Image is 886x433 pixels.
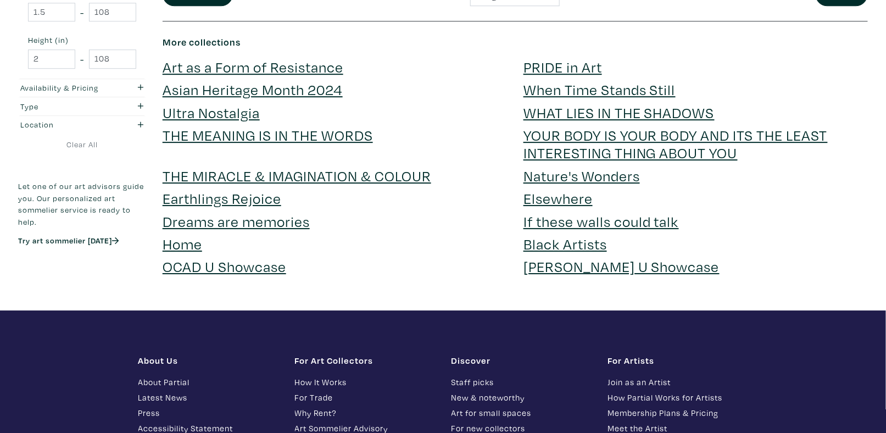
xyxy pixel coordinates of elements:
[18,98,146,116] button: Type
[163,234,202,253] a: Home
[523,80,676,99] a: When Time Stands Still
[138,391,278,404] a: Latest News
[163,57,343,76] a: Art as a Form of Resistance
[523,234,607,253] a: Black Artists
[523,212,679,231] a: If these walls could talk
[295,391,435,404] a: For Trade
[138,407,278,419] a: Press
[523,188,593,208] a: Elsewhere
[452,355,592,366] h1: Discover
[608,355,748,366] h1: For Artists
[163,103,260,122] a: Ultra Nostalgia
[138,376,278,388] a: About Partial
[18,236,119,246] a: Try art sommelier [DATE]
[163,166,431,185] a: THE MIRACLE & IMAGINATION & COLOUR
[163,212,310,231] a: Dreams are memories
[608,407,748,419] a: Membership Plans & Pricing
[18,180,146,227] p: Let one of our art advisors guide you. Our personalized art sommelier service is ready to help.
[452,391,592,404] a: New & noteworthy
[138,355,278,366] h1: About Us
[523,257,720,276] a: [PERSON_NAME] U Showcase
[163,188,281,208] a: Earthlings Rejoice
[295,407,435,419] a: Why Rent?
[163,125,373,145] a: THE MEANING IS IN THE WORDS
[523,125,828,162] a: YOUR BODY IS YOUR BODY AND ITS THE LEAST INTERESTING THING ABOUT YOU
[452,407,592,419] a: Art for small spaces
[163,80,343,99] a: Asian Heritage Month 2024
[163,36,868,48] h6: More collections
[18,116,146,134] button: Location
[21,82,109,94] div: Availability & Pricing
[18,79,146,97] button: Availability & Pricing
[295,355,435,366] h1: For Art Collectors
[163,257,286,276] a: OCAD U Showcase
[608,391,748,404] a: How Partial Works for Artists
[80,52,84,66] span: -
[18,139,146,151] a: Clear All
[21,119,109,131] div: Location
[523,166,640,185] a: Nature's Wonders
[523,103,715,122] a: WHAT LIES IN THE SHADOWS
[18,258,146,281] iframe: Customer reviews powered by Trustpilot
[28,37,136,45] small: Height (in)
[608,376,748,388] a: Join as an Artist
[523,57,602,76] a: PRIDE in Art
[295,376,435,388] a: How It Works
[452,376,592,388] a: Staff picks
[21,101,109,113] div: Type
[80,5,84,20] span: -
